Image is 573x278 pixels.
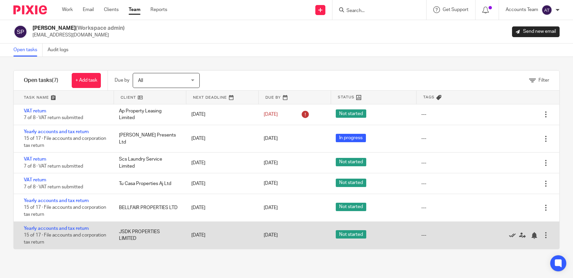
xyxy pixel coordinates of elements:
a: Clients [104,6,119,13]
a: Team [129,6,140,13]
a: Open tasks [13,43,43,57]
div: --- [421,111,426,118]
div: [DATE] [185,201,257,214]
img: Pixie [13,5,47,14]
span: Status [338,94,355,100]
input: Search [346,8,406,14]
a: Reports [150,6,167,13]
div: [DATE] [185,228,257,242]
a: + Add task [72,73,101,88]
span: Get Support [443,7,468,12]
span: Not started [336,158,366,166]
a: VAT return [24,178,46,182]
span: Tags [423,94,435,100]
div: --- [421,160,426,166]
div: --- [421,135,426,142]
span: (7) [52,78,58,83]
span: Not started [336,230,366,239]
span: Not started [336,179,366,187]
div: Scs Laundry Service Limited [112,153,185,173]
span: [DATE] [264,136,278,141]
a: VAT return [24,157,46,162]
span: All [138,78,143,83]
p: Due by [115,77,129,84]
span: [DATE] [264,205,278,210]
div: JSDK PROPERTIES LIMITED [112,225,185,246]
a: Email [83,6,94,13]
div: [DATE] [185,156,257,170]
span: 15 of 17 · File accounts and corporation tax return [24,233,106,245]
a: Mark as done [509,232,519,239]
h1: Open tasks [24,77,58,84]
div: Tu Casa Properties Aj Ltd [112,177,185,190]
div: --- [421,180,426,187]
span: Not started [336,109,366,118]
span: 7 of 8 · VAT return submitted [24,164,83,169]
a: Audit logs [48,43,73,57]
div: --- [421,232,426,239]
p: [EMAIL_ADDRESS][DOMAIN_NAME] [33,32,125,38]
span: 15 of 17 · File accounts and corporation tax return [24,205,106,217]
div: BELLFAIR PROPERTIES LTD [112,201,185,214]
h2: [PERSON_NAME] [33,25,125,32]
span: 7 of 8 · VAT return submitted [24,185,83,189]
span: [DATE] [264,112,278,117]
div: Ap Property Leasing Limited [112,104,185,125]
p: Accounts Team [506,6,538,13]
a: Yearly accounts and tax return [24,198,89,203]
img: svg%3E [542,5,552,15]
span: [DATE] [264,161,278,165]
span: 7 of 8 · VAT return submitted [24,116,83,120]
span: [DATE] [264,181,278,186]
div: [DATE] [185,132,257,145]
span: Not started [336,203,366,211]
a: VAT return [24,109,46,113]
div: [PERSON_NAME] Presents Ltd [112,128,185,149]
img: svg%3E [13,25,27,39]
div: [DATE] [185,108,257,121]
span: Filter [538,78,549,83]
a: Send new email [512,26,560,37]
span: 15 of 17 · File accounts and corporation tax return [24,136,106,148]
span: In progress [336,134,366,142]
span: [DATE] [264,233,278,238]
a: Yearly accounts and tax return [24,129,89,134]
a: Work [62,6,73,13]
div: --- [421,204,426,211]
div: [DATE] [185,177,257,190]
span: (Workspace admin) [76,25,125,31]
a: Yearly accounts and tax return [24,226,89,231]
